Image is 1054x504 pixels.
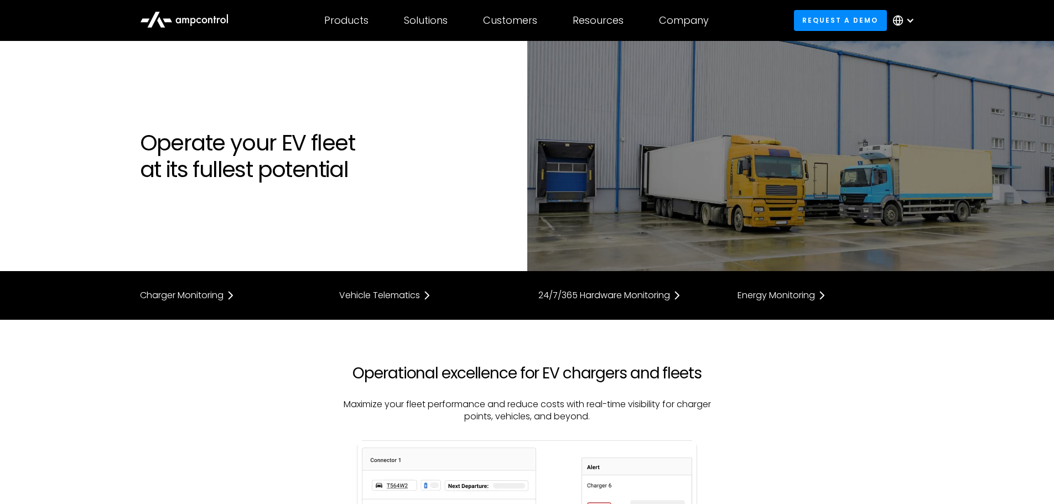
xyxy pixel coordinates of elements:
div: Customers [483,14,537,27]
a: Energy Monitoring [738,289,915,302]
h1: Operate your EV fleet at its fullest potential [140,129,516,183]
a: Charger Monitoring [140,289,317,302]
a: 24/7/365 Hardware Monitoring [538,289,715,302]
div: Products [324,14,368,27]
div: Energy Monitoring [738,291,815,300]
a: Vehicle Telematics [339,289,516,302]
p: Maximize your fleet performance and reduce costs with real-time visibility for charger points, ve... [339,398,715,423]
a: Request a demo [794,10,887,30]
div: 24/7/365 Hardware Monitoring [538,291,670,300]
div: Solutions [404,14,448,27]
div: Vehicle Telematics [339,291,420,300]
div: Company [659,14,709,27]
div: Resources [573,14,624,27]
div: Charger Monitoring [140,291,224,300]
h2: Operational excellence for EV chargers and fleets [339,364,715,383]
